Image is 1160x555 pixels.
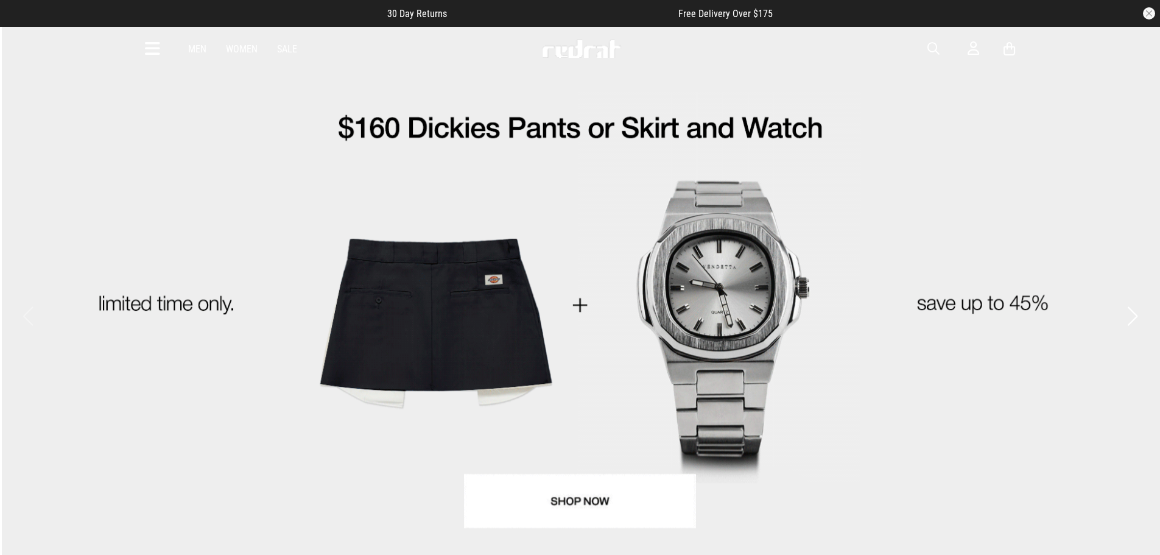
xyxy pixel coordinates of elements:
[19,303,36,330] button: Previous slide
[277,43,297,55] a: Sale
[1124,303,1141,330] button: Next slide
[188,43,206,55] a: Men
[387,8,447,19] span: 30 Day Returns
[471,7,654,19] iframe: Customer reviews powered by Trustpilot
[226,43,258,55] a: Women
[541,40,622,58] img: Redrat logo
[678,8,773,19] span: Free Delivery Over $175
